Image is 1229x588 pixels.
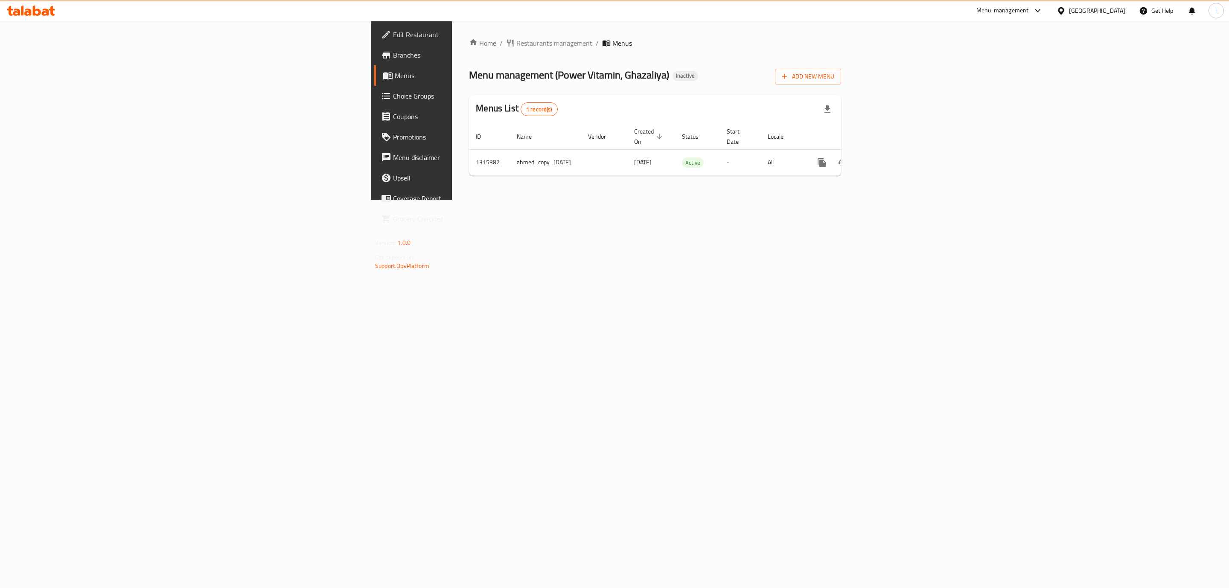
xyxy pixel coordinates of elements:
a: Promotions [374,127,576,147]
span: Branches [393,50,569,60]
span: Menus [612,38,632,48]
td: - [720,149,761,175]
span: ID [476,131,492,142]
span: Menus [395,70,569,81]
span: [DATE] [634,157,652,168]
a: Grocery Checklist [374,209,576,229]
a: Upsell [374,168,576,188]
a: Coupons [374,106,576,127]
button: Add New Menu [775,69,841,84]
th: Actions [805,124,900,150]
span: Inactive [673,72,698,79]
span: Locale [768,131,795,142]
span: Created On [634,126,665,147]
span: Active [682,158,704,168]
a: Choice Groups [374,86,576,106]
span: Grocery Checklist [393,214,569,224]
span: Menu disclaimer [393,152,569,163]
a: Coverage Report [374,188,576,209]
span: Choice Groups [393,91,569,101]
a: Support.OpsPlatform [375,260,429,271]
li: / [596,38,599,48]
a: Branches [374,45,576,65]
span: Upsell [393,173,569,183]
span: Edit Restaurant [393,29,569,40]
div: Total records count [521,102,558,116]
span: Start Date [727,126,751,147]
span: 1 record(s) [521,105,557,114]
span: Get support on: [375,252,414,263]
span: l [1215,6,1217,15]
h2: Menus List [476,102,557,116]
div: Inactive [673,71,698,81]
a: Menu disclaimer [374,147,576,168]
span: Vendor [588,131,617,142]
span: Coupons [393,111,569,122]
span: Coverage Report [393,193,569,204]
span: Status [682,131,710,142]
div: Export file [817,99,838,119]
nav: breadcrumb [469,38,841,48]
span: Name [517,131,543,142]
div: Menu-management [976,6,1029,16]
span: 1.0.0 [397,237,411,248]
a: Edit Restaurant [374,24,576,45]
button: more [812,152,832,173]
div: Active [682,157,704,168]
a: Menus [374,65,576,86]
button: Change Status [832,152,853,173]
table: enhanced table [469,124,900,176]
span: Add New Menu [782,71,834,82]
div: [GEOGRAPHIC_DATA] [1069,6,1125,15]
span: Version: [375,237,396,248]
td: All [761,149,805,175]
span: Promotions [393,132,569,142]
